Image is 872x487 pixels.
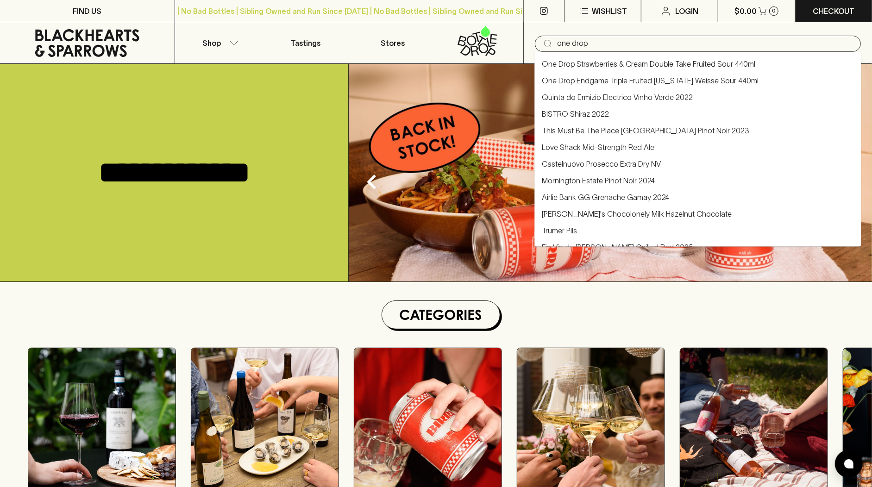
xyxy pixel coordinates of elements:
h1: Categories [386,305,496,325]
a: BISTRO Shiraz 2022 [542,108,609,119]
a: Tastings [262,22,349,63]
p: 0 [772,8,776,13]
p: Stores [381,37,405,49]
a: Airlie Bank GG Grenache Gamay 2024 [542,192,669,203]
a: One Drop Endgame Triple Fruited [US_STATE] Weisse Sour 440ml [542,75,759,86]
a: One Drop Strawberries & Cream Double Take Fruited Sour 440ml [542,58,755,69]
p: Shop [202,37,221,49]
p: Tastings [291,37,320,49]
a: [PERSON_NAME]'s Chocolonely Milk Hazelnut Chocolate [542,208,732,219]
a: This Must Be The Place [GEOGRAPHIC_DATA] Pinot Noir 2023 [542,125,749,136]
a: Stores [349,22,436,63]
p: Login [675,6,698,17]
button: Shop [175,22,262,63]
p: Wishlist [592,6,627,17]
p: Checkout [813,6,854,17]
p: $0.00 [734,6,757,17]
a: Fin Vin du [PERSON_NAME] Chilled Red 2025 [542,242,693,253]
a: Mornington Estate Pinot Noir 2024 [542,175,655,186]
p: FIND US [73,6,101,17]
a: Quinta do Ermizio Electrico Vinho Verde 2022 [542,92,693,103]
a: Trumer Pils [542,225,577,236]
input: Try "Pinot noir" [557,36,853,51]
button: Previous [353,163,390,200]
img: bubble-icon [844,459,853,468]
a: Love Shack Mid-Strength Red Ale [542,142,654,153]
a: Castelnuovo Prosecco Extra Dry NV [542,158,661,169]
